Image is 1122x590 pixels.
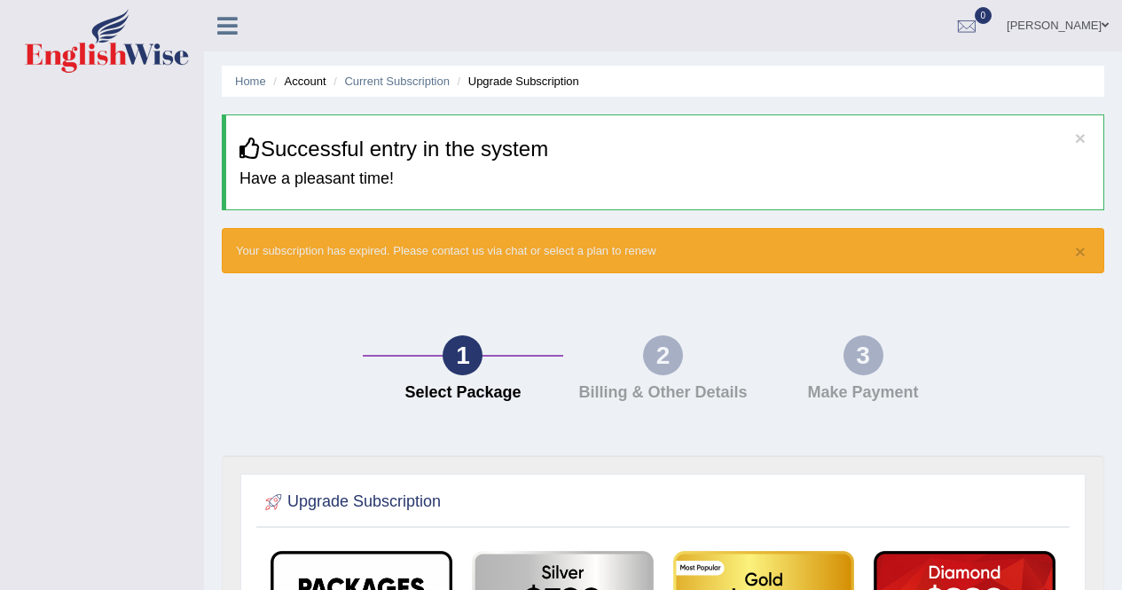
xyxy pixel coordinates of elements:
a: Home [235,75,266,88]
div: 3 [843,335,883,375]
h2: Upgrade Subscription [261,489,441,515]
h3: Successful entry in the system [239,138,1090,161]
a: Current Subscription [344,75,450,88]
div: 2 [643,335,683,375]
h4: Make Payment [772,384,954,402]
li: Upgrade Subscription [453,73,579,90]
div: 1 [443,335,483,375]
li: Account [269,73,326,90]
div: Your subscription has expired. Please contact us via chat or select a plan to renew [222,228,1104,273]
h4: Have a pleasant time! [239,170,1090,188]
button: × [1075,129,1086,147]
span: 0 [975,7,993,24]
h4: Select Package [372,384,554,402]
h4: Billing & Other Details [572,384,755,402]
button: × [1075,242,1086,261]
